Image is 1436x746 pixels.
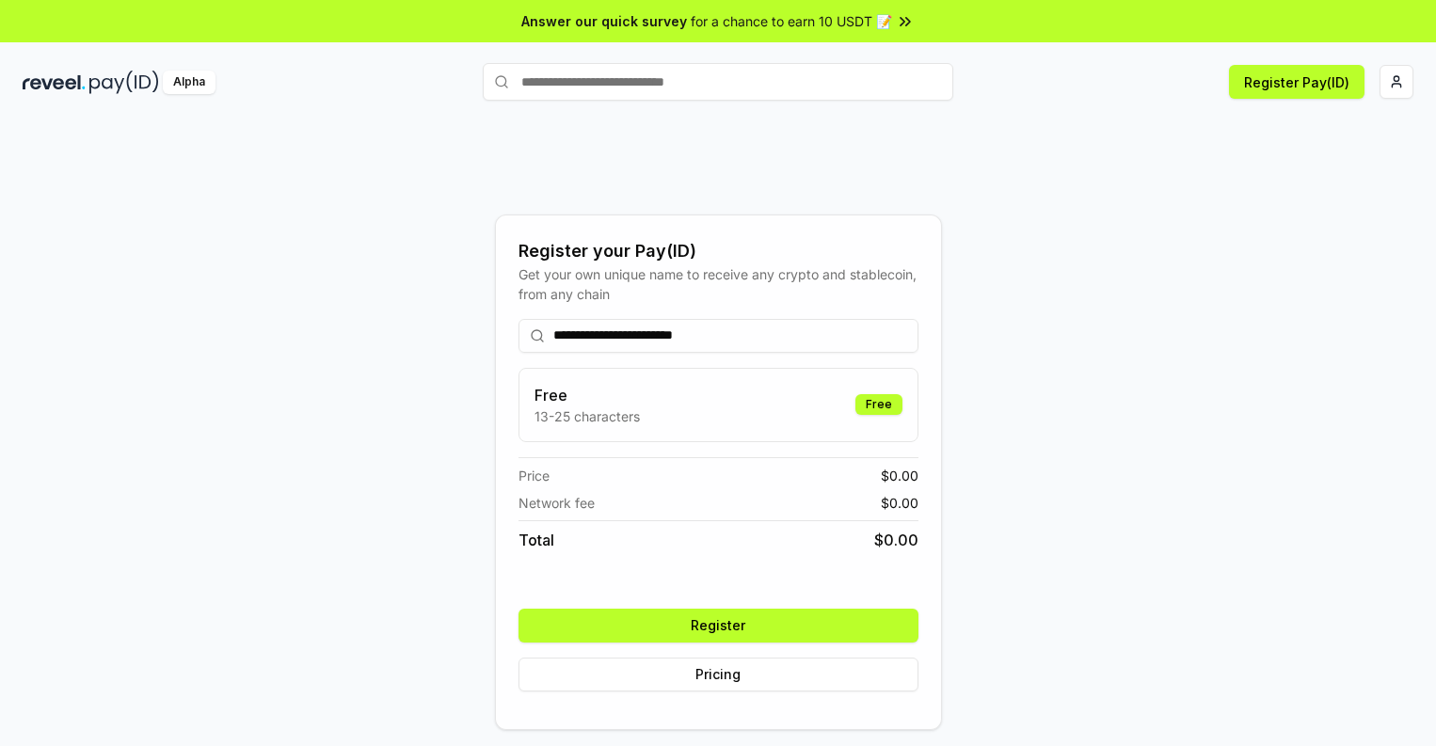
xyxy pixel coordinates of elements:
[519,264,918,304] div: Get your own unique name to receive any crypto and stablecoin, from any chain
[881,493,918,513] span: $ 0.00
[881,466,918,485] span: $ 0.00
[163,71,215,94] div: Alpha
[519,609,918,643] button: Register
[521,11,687,31] span: Answer our quick survey
[23,71,86,94] img: reveel_dark
[855,394,902,415] div: Free
[519,493,595,513] span: Network fee
[874,529,918,551] span: $ 0.00
[535,384,640,406] h3: Free
[89,71,159,94] img: pay_id
[535,406,640,426] p: 13-25 characters
[519,466,550,485] span: Price
[1229,65,1364,99] button: Register Pay(ID)
[519,238,918,264] div: Register your Pay(ID)
[519,529,554,551] span: Total
[691,11,892,31] span: for a chance to earn 10 USDT 📝
[519,658,918,691] button: Pricing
